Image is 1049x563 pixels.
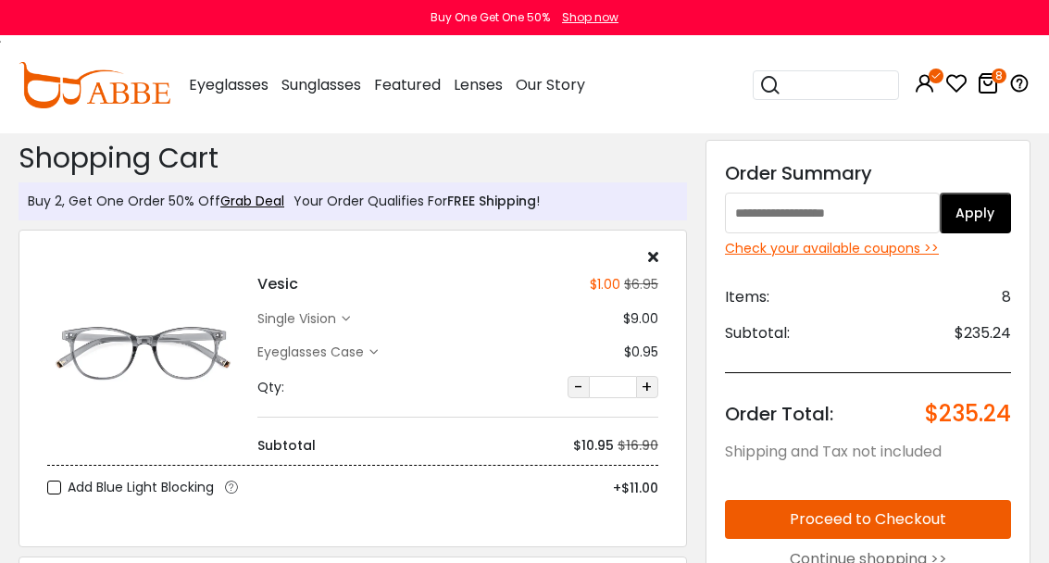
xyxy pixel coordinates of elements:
[590,275,620,294] div: $1.00
[19,142,687,175] h2: Shopping Cart
[189,74,268,95] span: Eyeglasses
[257,378,284,397] div: Qty:
[281,74,361,95] span: Sunglasses
[257,343,369,362] div: Eyeglasses Case
[725,322,790,344] span: Subtotal:
[68,476,214,499] span: Add Blue Light Blocking
[636,376,658,398] button: +
[624,343,658,362] div: $0.95
[454,74,503,95] span: Lenses
[220,192,284,210] a: Grab Deal
[725,401,833,427] span: Order Total:
[257,436,316,456] div: Subtotal
[955,322,1011,344] span: $235.24
[725,159,1011,187] div: Order Summary
[28,192,284,211] div: Buy 2, Get One Order 50% Off
[725,286,769,308] span: Items:
[992,69,1006,83] i: 8
[613,479,658,497] span: +$11.00
[431,9,550,26] div: Buy One Get One 50%
[516,74,585,95] span: Our Story
[47,305,239,400] img: Vesic
[257,309,342,329] div: single vision
[19,62,170,108] img: abbeglasses.com
[562,9,618,26] div: Shop now
[925,401,1011,427] span: $235.24
[553,9,618,25] a: Shop now
[620,275,658,294] div: $6.95
[725,500,1011,539] button: Proceed to Checkout
[447,192,536,210] span: FREE Shipping
[568,376,590,398] button: -
[374,74,441,95] span: Featured
[1002,286,1011,308] span: 8
[623,309,658,329] div: $9.00
[257,273,298,295] h4: Vesic
[573,436,614,456] div: $10.95
[977,76,999,97] a: 8
[284,192,540,211] div: Your Order Qualifies For !
[725,441,1011,463] div: Shipping and Tax not included
[618,436,658,456] div: $16.90
[940,193,1011,233] button: Apply
[725,239,1011,258] div: Check your available coupons >>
